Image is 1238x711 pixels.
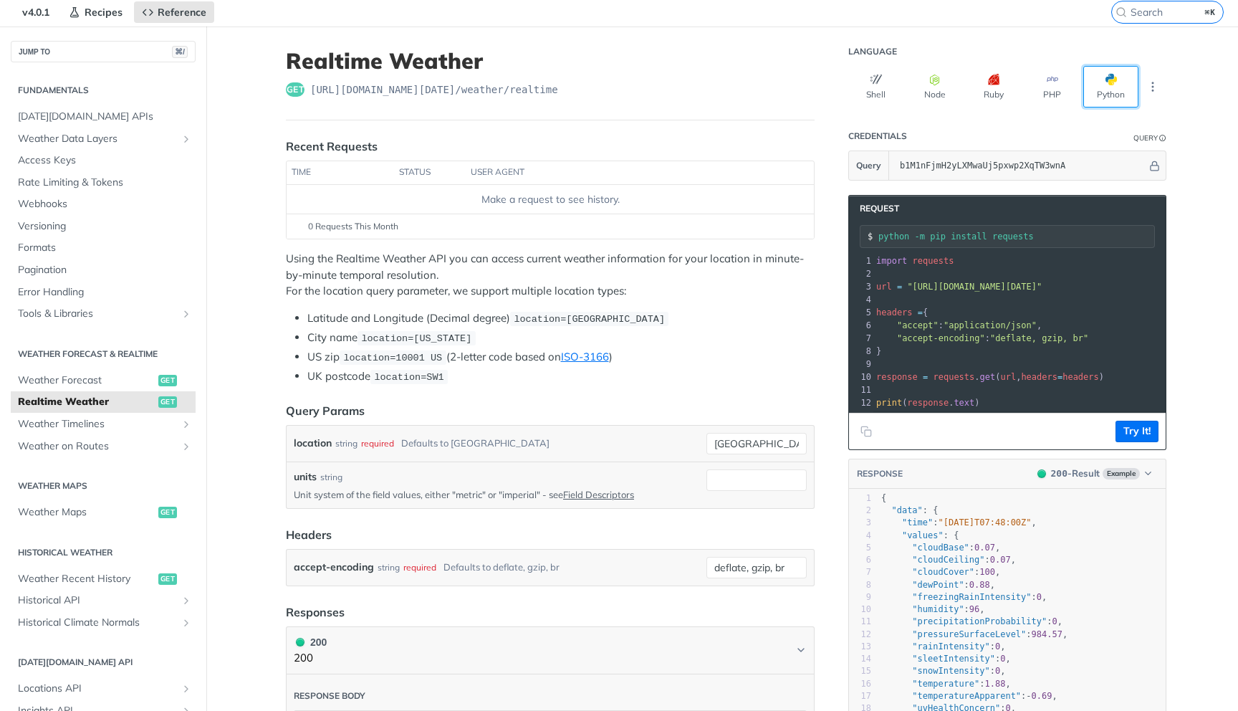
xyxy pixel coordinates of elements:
[907,66,962,108] button: Node
[849,566,871,578] div: 7
[849,542,871,554] div: 5
[1021,372,1057,382] span: headers
[11,656,196,669] h2: [DATE][DOMAIN_NAME] API
[18,417,177,431] span: Weather Timelines
[985,679,1006,689] span: 1.88
[18,219,192,234] span: Versioning
[11,502,196,523] a: Weather Mapsget
[294,433,332,454] label: location
[1057,372,1062,382] span: =
[1052,616,1057,626] span: 0
[443,557,560,578] div: Defaults to deflate, gzip, br
[891,505,922,515] span: "data"
[287,161,394,184] th: time
[912,543,969,553] span: "cloudBase"
[18,132,177,146] span: Weather Data Layers
[876,256,907,266] span: import
[294,488,701,501] p: Unit system of the field values, either "metric" or "imperial" - see
[11,546,196,559] h2: Historical Weather
[1103,468,1140,479] span: Example
[849,678,871,690] div: 16
[11,479,196,492] h2: Weather Maps
[912,592,1031,602] span: "freezingRainIntensity"
[881,493,886,503] span: {
[881,505,939,515] span: : {
[18,682,177,696] span: Locations API
[849,517,871,529] div: 3
[881,654,1011,664] span: : ,
[11,678,196,700] a: Locations APIShow subpages for Locations API
[849,371,873,383] div: 10
[286,138,378,155] div: Recent Requests
[1115,6,1127,18] svg: Search
[1142,76,1163,97] button: More Languages
[1051,468,1067,479] span: 200
[881,543,1000,553] span: : ,
[158,6,206,19] span: Reference
[849,603,871,616] div: 10
[849,653,871,665] div: 14
[849,530,871,542] div: 4
[902,530,944,540] span: "values"
[912,555,984,565] span: "cloudCeiling"
[1025,66,1080,108] button: PHP
[563,489,634,500] a: Field Descriptors
[18,241,192,255] span: Formats
[849,396,873,409] div: 12
[286,402,365,419] div: Query Params
[881,641,1006,652] span: : ,
[912,567,974,577] span: "cloudCover"
[893,151,1147,180] input: apikey
[849,616,871,628] div: 11
[876,398,980,408] span: ( . )
[85,6,123,19] span: Recipes
[881,616,1062,626] span: : ,
[849,383,873,396] div: 11
[361,333,471,344] span: location=[US_STATE]
[296,638,304,646] span: 200
[939,517,1032,528] span: "[DATE]T07:48:00Z"
[18,505,155,520] span: Weather Maps
[849,293,873,306] div: 4
[923,372,928,382] span: =
[876,307,913,318] span: headers
[876,372,918,382] span: response
[11,282,196,303] a: Error Handling
[1133,133,1166,143] div: QueryInformation
[18,110,192,124] span: [DATE][DOMAIN_NAME] APIs
[286,526,332,543] div: Headers
[11,590,196,611] a: Historical APIShow subpages for Historical API
[912,616,1047,626] span: "precipitationProbability"
[308,220,398,233] span: 0 Requests This Month
[11,414,196,435] a: Weather TimelinesShow subpages for Weather Timelines
[912,629,1026,639] span: "pressureSurfaceLevel"
[286,251,815,300] p: Using the Realtime Weather API you can access current weather information for your location in mi...
[378,557,400,578] div: string
[897,282,902,292] span: =
[918,307,923,318] span: =
[1159,135,1166,142] i: Information
[876,372,1104,382] span: . ( , )
[990,333,1088,343] span: "deflate, gzip, br"
[18,439,177,454] span: Weather on Routes
[912,666,989,676] span: "snowIntensity"
[514,314,665,325] span: location=[GEOGRAPHIC_DATA]
[876,346,881,356] span: }
[294,634,327,650] div: 200
[181,419,192,430] button: Show subpages for Weather Timelines
[881,517,1037,528] span: : ,
[881,691,1057,701] span: : ,
[995,641,1000,652] span: 0
[848,66,903,108] button: Shell
[343,353,442,363] span: location=10001 US
[849,665,871,677] div: 15
[934,372,975,382] span: requests
[849,254,873,267] div: 1
[11,348,196,361] h2: Weather Forecast & realtime
[11,303,196,325] a: Tools & LibrariesShow subpages for Tools & Libraries
[856,159,881,172] span: Query
[158,375,177,386] span: get
[897,333,985,343] span: "accept-encoding"
[11,172,196,194] a: Rate Limiting & Tokens
[172,46,188,58] span: ⌘/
